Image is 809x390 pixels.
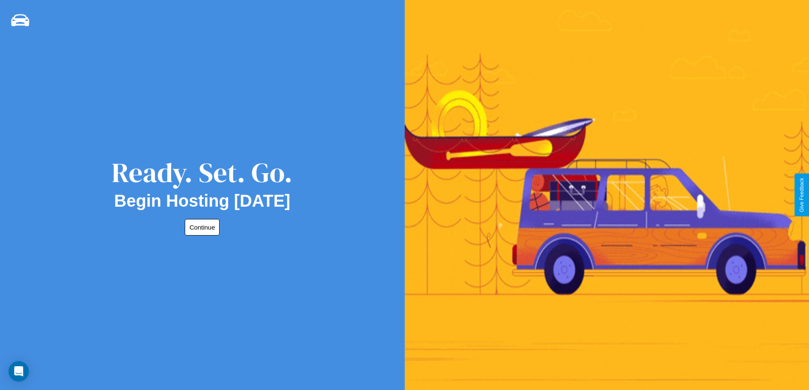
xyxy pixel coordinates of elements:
h2: Begin Hosting [DATE] [114,191,290,210]
div: Give Feedback [799,178,805,212]
div: Open Intercom Messenger [8,361,29,382]
div: Ready. Set. Go. [112,154,293,191]
button: Continue [185,219,220,236]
